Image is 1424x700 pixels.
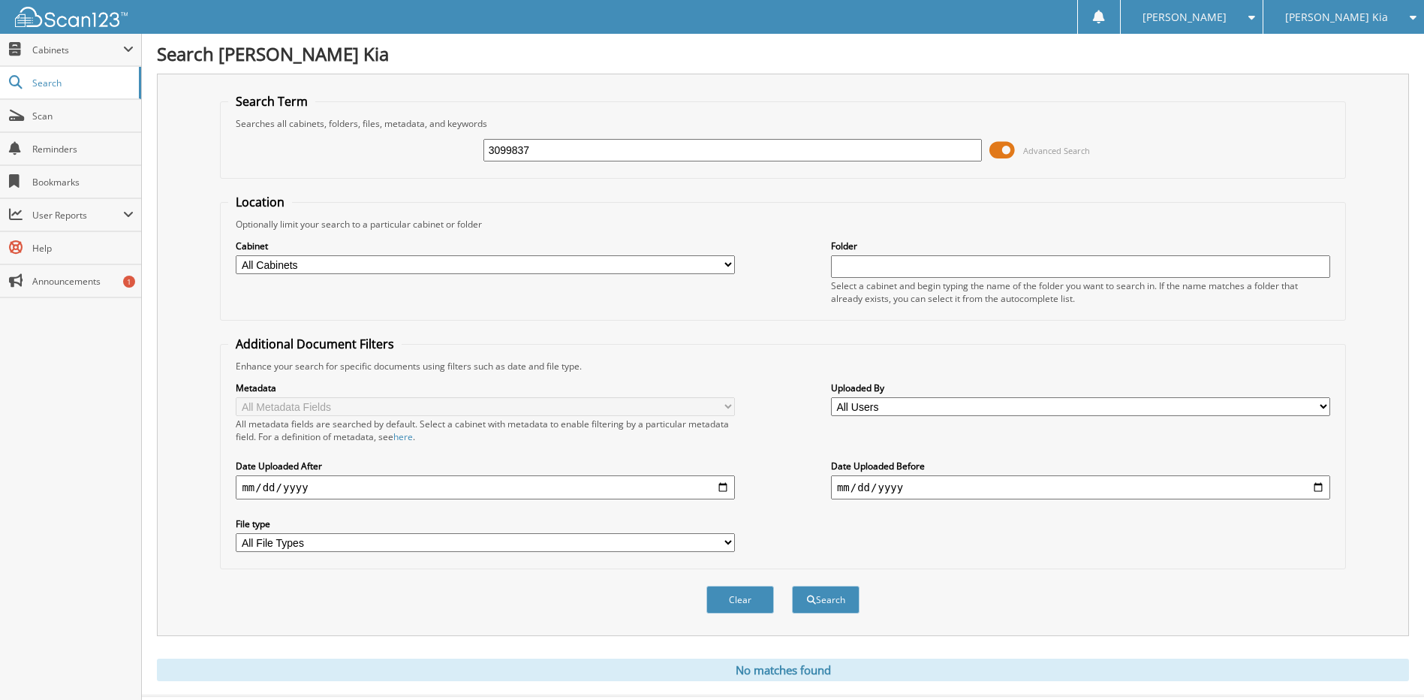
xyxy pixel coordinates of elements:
[228,360,1337,373] div: Enhance your search for specific documents using filters such as date and file type.
[32,242,134,255] span: Help
[32,77,131,89] span: Search
[32,143,134,155] span: Reminders
[236,382,735,394] label: Metadata
[32,209,123,222] span: User Reports
[393,430,413,443] a: here
[236,475,735,499] input: start
[157,659,1409,681] div: No matches found
[32,44,123,56] span: Cabinets
[236,517,735,530] label: File type
[15,7,128,27] img: scan123-logo-white.svg
[1023,145,1090,156] span: Advanced Search
[32,110,134,122] span: Scan
[32,176,134,189] span: Bookmarks
[831,240,1330,252] label: Folder
[792,586,860,614] button: Search
[228,117,1337,130] div: Searches all cabinets, folders, files, metadata, and keywords
[831,475,1330,499] input: end
[706,586,774,614] button: Clear
[123,276,135,288] div: 1
[1143,13,1227,22] span: [PERSON_NAME]
[831,460,1330,472] label: Date Uploaded Before
[236,240,735,252] label: Cabinet
[228,336,402,352] legend: Additional Document Filters
[1285,13,1388,22] span: [PERSON_NAME] Kia
[228,218,1337,231] div: Optionally limit your search to a particular cabinet or folder
[831,382,1330,394] label: Uploaded By
[32,275,134,288] span: Announcements
[236,418,735,443] div: All metadata fields are searched by default. Select a cabinet with metadata to enable filtering b...
[236,460,735,472] label: Date Uploaded After
[228,194,292,210] legend: Location
[831,279,1330,305] div: Select a cabinet and begin typing the name of the folder you want to search in. If the name match...
[157,41,1409,66] h1: Search [PERSON_NAME] Kia
[228,93,315,110] legend: Search Term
